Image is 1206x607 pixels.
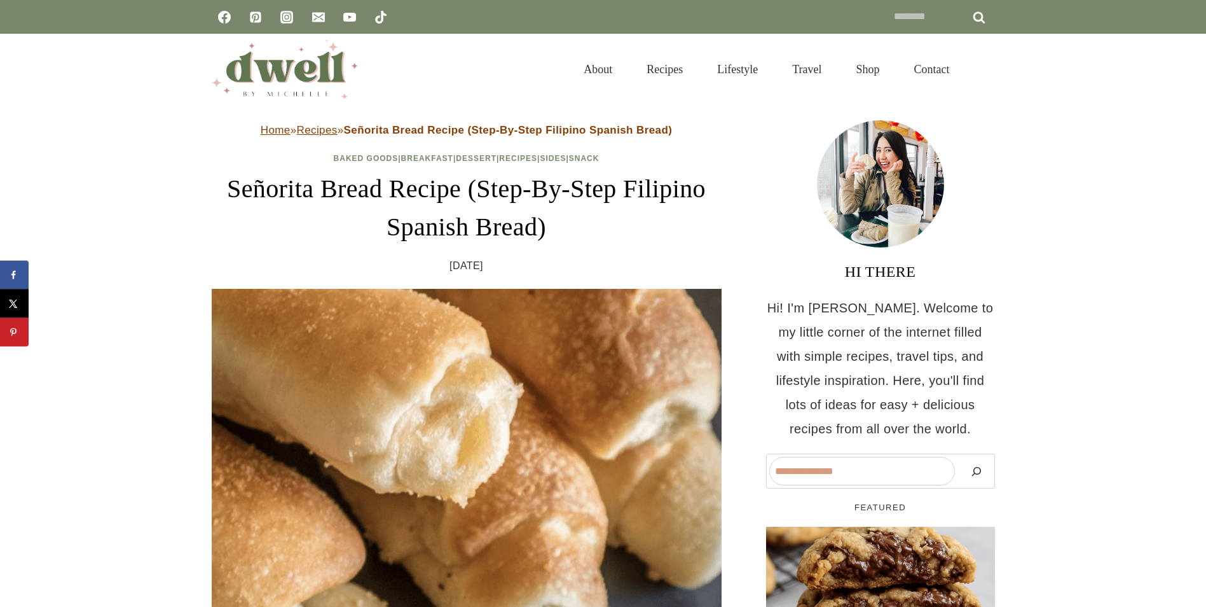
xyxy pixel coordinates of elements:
[368,4,394,30] a: TikTok
[775,47,839,92] a: Travel
[629,47,700,92] a: Recipes
[449,256,483,276] time: [DATE]
[766,501,995,514] h5: FEATURED
[297,124,338,136] a: Recipes
[344,124,673,136] strong: Señorita Bread Recipe (Step-By-Step Filipino Spanish Bread)
[212,4,237,30] a: Facebook
[897,47,967,92] a: Contact
[306,4,331,30] a: Email
[274,4,299,30] a: Instagram
[334,154,399,163] a: Baked Goods
[334,154,600,163] span: | | | | |
[569,154,600,163] a: Snack
[766,296,995,441] p: Hi! I'm [PERSON_NAME]. Welcome to my little corner of the internet filled with simple recipes, tr...
[766,260,995,283] h3: HI THERE
[499,154,537,163] a: Recipes
[456,154,497,163] a: Dessert
[261,124,291,136] a: Home
[212,40,358,99] img: DWELL by michelle
[212,170,722,246] h1: Señorita Bread Recipe (Step-By-Step Filipino Spanish Bread)
[973,59,995,80] button: View Search Form
[961,457,992,485] button: Search
[700,47,775,92] a: Lifestyle
[540,154,566,163] a: Sides
[261,124,673,136] span: » »
[401,154,453,163] a: Breakfast
[566,47,966,92] nav: Primary Navigation
[243,4,268,30] a: Pinterest
[566,47,629,92] a: About
[839,47,896,92] a: Shop
[337,4,362,30] a: YouTube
